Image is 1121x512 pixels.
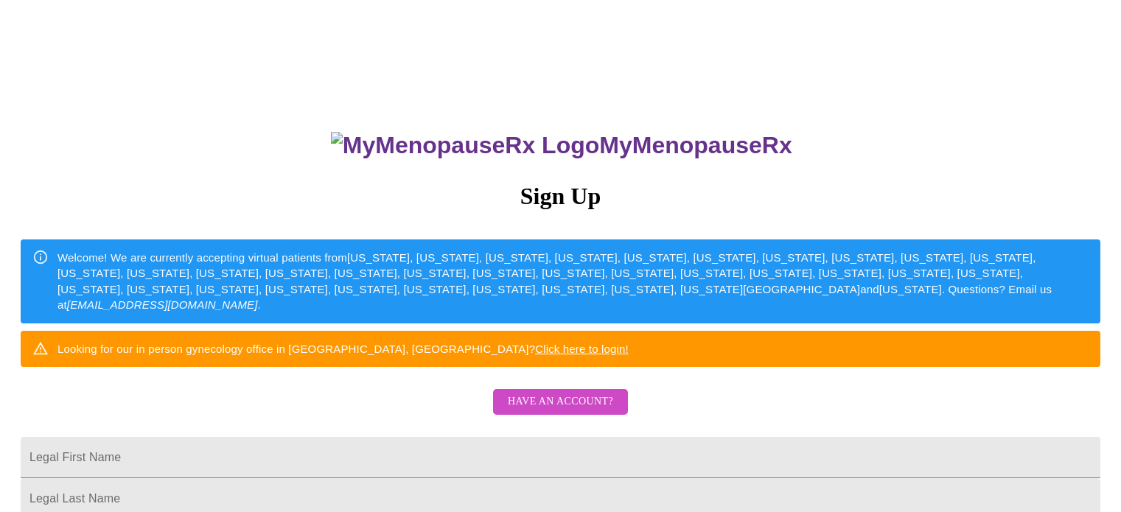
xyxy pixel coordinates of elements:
[535,343,629,355] a: Click here to login!
[493,389,628,415] button: Have an account?
[21,183,1100,210] h3: Sign Up
[57,335,629,362] div: Looking for our in person gynecology office in [GEOGRAPHIC_DATA], [GEOGRAPHIC_DATA]?
[57,244,1089,319] div: Welcome! We are currently accepting virtual patients from [US_STATE], [US_STATE], [US_STATE], [US...
[67,298,258,311] em: [EMAIL_ADDRESS][DOMAIN_NAME]
[508,393,613,411] span: Have an account?
[489,405,632,418] a: Have an account?
[331,132,599,159] img: MyMenopauseRx Logo
[23,132,1101,159] h3: MyMenopauseRx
